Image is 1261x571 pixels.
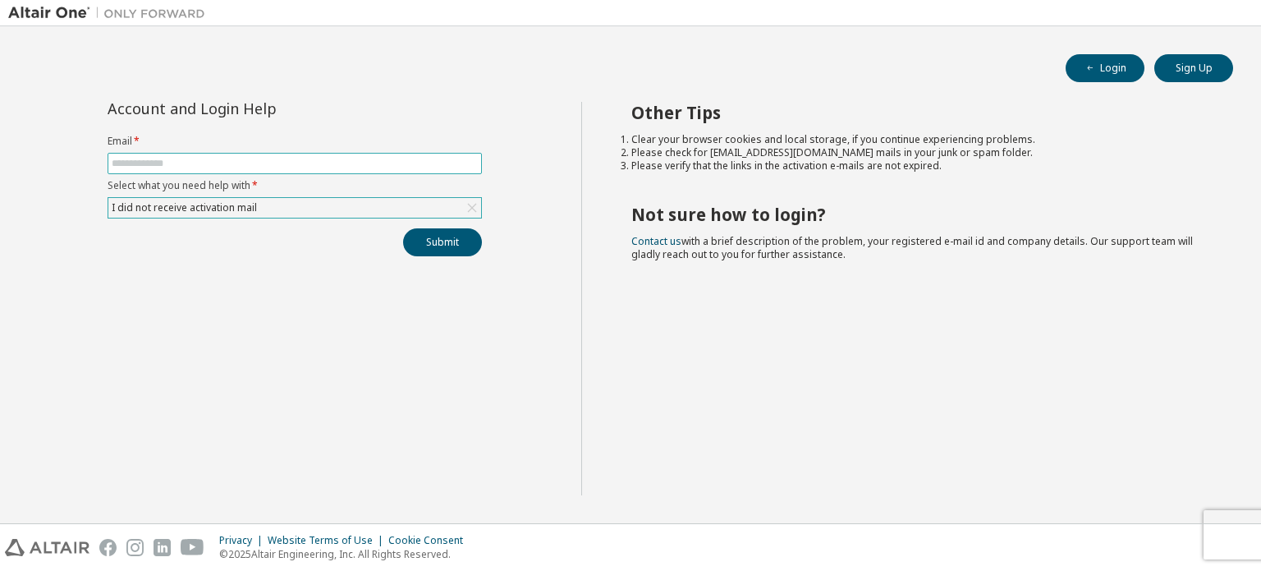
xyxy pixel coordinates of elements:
[1066,54,1144,82] button: Login
[219,534,268,547] div: Privacy
[631,133,1204,146] li: Clear your browser cookies and local storage, if you continue experiencing problems.
[631,234,1193,261] span: with a brief description of the problem, your registered e-mail id and company details. Our suppo...
[5,539,89,556] img: altair_logo.svg
[388,534,473,547] div: Cookie Consent
[108,102,407,115] div: Account and Login Help
[1154,54,1233,82] button: Sign Up
[126,539,144,556] img: instagram.svg
[109,199,259,217] div: I did not receive activation mail
[631,102,1204,123] h2: Other Tips
[108,198,481,218] div: I did not receive activation mail
[268,534,388,547] div: Website Terms of Use
[631,234,681,248] a: Contact us
[181,539,204,556] img: youtube.svg
[99,539,117,556] img: facebook.svg
[403,228,482,256] button: Submit
[108,135,482,148] label: Email
[8,5,213,21] img: Altair One
[631,204,1204,225] h2: Not sure how to login?
[631,159,1204,173] li: Please verify that the links in the activation e-mails are not expired.
[154,539,171,556] img: linkedin.svg
[108,179,482,192] label: Select what you need help with
[219,547,473,561] p: © 2025 Altair Engineering, Inc. All Rights Reserved.
[631,146,1204,159] li: Please check for [EMAIL_ADDRESS][DOMAIN_NAME] mails in your junk or spam folder.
